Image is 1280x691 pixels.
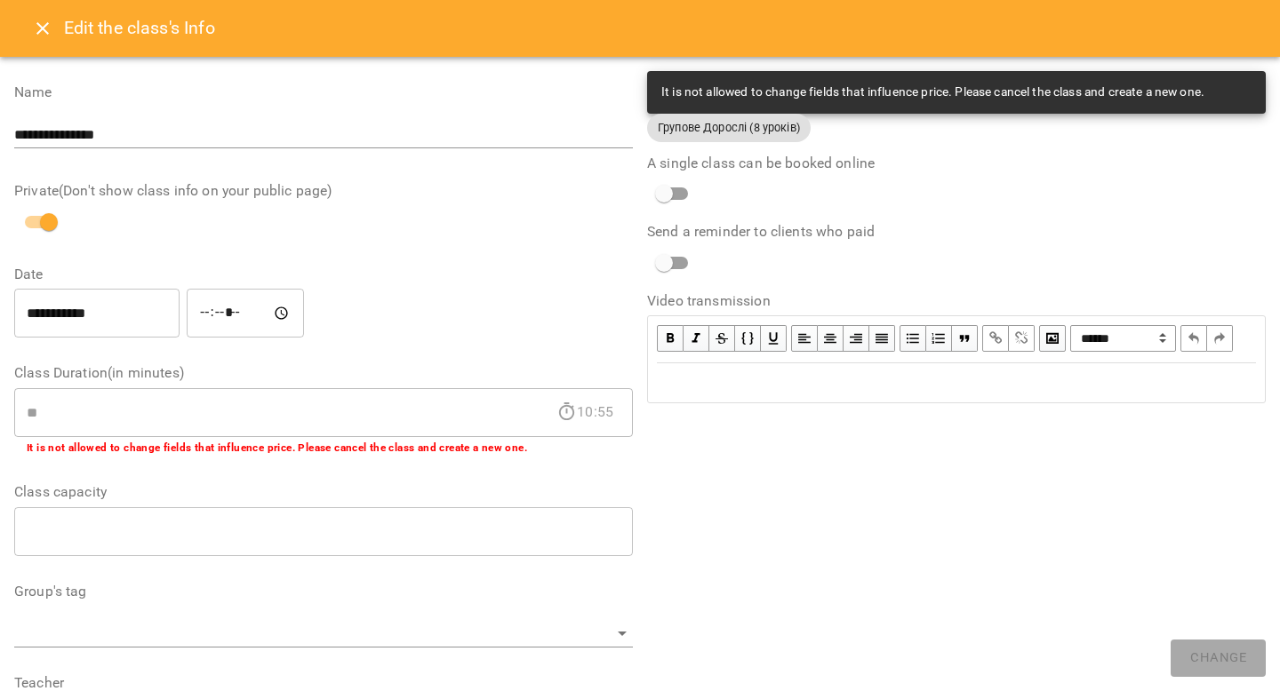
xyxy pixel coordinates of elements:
[791,325,818,352] button: Align Left
[709,325,735,352] button: Strikethrough
[21,7,64,50] button: Close
[982,325,1009,352] button: Link
[647,119,811,136] span: Групове Дорослі (8 уроків)
[657,325,684,352] button: Bold
[1180,325,1207,352] button: Undo
[735,325,761,352] button: Monospace
[1070,325,1176,352] span: Normal
[1207,325,1233,352] button: Redo
[647,225,1266,239] label: Send a reminder to clients who paid
[14,85,633,99] label: Name
[647,294,1266,308] label: Video transmission
[14,366,633,380] label: Class Duration(in minutes)
[900,325,926,352] button: UL
[14,676,633,690] label: Teacher
[844,325,869,352] button: Align Right
[952,325,978,352] button: Blockquote
[1009,325,1035,352] button: Remove Link
[761,325,787,352] button: Underline
[649,364,1264,401] div: Edit text
[14,485,633,499] label: Class capacity
[926,325,952,352] button: OL
[14,267,633,282] label: Date
[64,14,215,42] h6: Edit the class's Info
[14,584,633,599] label: Group's tag
[684,325,709,352] button: Italic
[869,325,895,352] button: Align Justify
[1070,325,1176,352] select: Block type
[14,184,633,198] label: Private(Don't show class info on your public page)
[661,76,1204,108] div: It is not allowed to change fields that influence price. Please cancel the class and create a new...
[818,325,844,352] button: Align Center
[27,441,527,454] b: It is not allowed to change fields that influence price. Please cancel the class and create a new...
[1039,325,1066,352] button: Image
[647,156,1266,171] label: A single class can be booked online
